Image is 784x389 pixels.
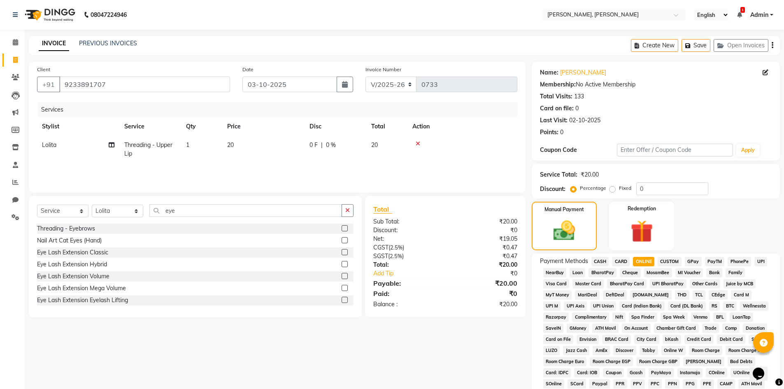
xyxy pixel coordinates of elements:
span: PPC [648,379,662,389]
button: Save [682,39,710,52]
div: ₹19.05 [445,235,523,243]
span: ATH Movil [738,379,765,389]
a: [PERSON_NAME] [560,68,606,77]
div: ₹20.00 [445,261,523,269]
span: City Card [634,335,659,344]
div: ₹0 [445,226,523,235]
span: On Account [622,324,651,333]
b: 08047224946 [91,3,127,26]
span: Wellnessta [740,301,768,311]
span: CARD [612,257,630,266]
div: 0 [560,128,563,137]
span: Bad Debts [728,357,755,366]
iframe: chat widget [749,356,776,381]
a: Add Tip [367,269,458,278]
div: ₹20.00 [445,300,523,309]
span: Room Charge Euro [543,357,587,366]
label: Date [242,66,254,73]
div: Name: [540,68,558,77]
label: Invoice Number [365,66,401,73]
div: Discount: [367,226,445,235]
span: PPG [683,379,697,389]
span: | [321,141,323,149]
span: UPI M [543,301,561,311]
span: 0 % [326,141,336,149]
th: Price [222,117,305,136]
span: PPV [630,379,645,389]
div: Eye Lash Extension Classic [37,248,108,257]
span: RS [709,301,720,311]
span: Chamber Gift Card [654,324,699,333]
div: Sub Total: [367,217,445,226]
label: Fixed [619,184,631,192]
div: Service Total: [540,170,577,179]
div: ₹0.47 [445,252,523,261]
label: Client [37,66,50,73]
span: Visa Card [543,279,570,289]
span: Card: IDFC [543,368,571,377]
span: THD [675,290,689,300]
span: UPI Union [590,301,616,311]
span: BharatPay [589,268,616,277]
span: Card on File [543,335,574,344]
span: Jazz Cash [563,346,589,355]
span: bKash [663,335,681,344]
span: Online W [661,346,686,355]
button: Apply [736,144,760,156]
span: 1 [740,7,745,13]
span: Instamojo [677,368,703,377]
span: 20 [227,141,234,149]
span: ONLINE [633,257,654,266]
span: 20 [371,141,378,149]
div: 133 [574,92,584,101]
span: Admin [750,11,768,19]
span: Room Charge GBP [636,357,680,366]
span: PPE [700,379,714,389]
span: UOnline [730,368,752,377]
span: Gcash [627,368,645,377]
div: ( ) [367,252,445,261]
span: Venmo [691,312,710,322]
span: UPI BharatPay [650,279,686,289]
span: 2.5% [390,244,402,251]
span: Other Cards [690,279,720,289]
span: SaveIN [543,324,564,333]
span: Trade [702,324,719,333]
span: Room Charge [689,346,722,355]
span: MariDeal [575,290,600,300]
span: SCard [568,379,586,389]
span: Lolita [42,141,56,149]
th: Total [366,117,407,136]
span: Threading - Upper Lip [124,141,172,157]
span: SGST [373,252,388,260]
span: LoanTap [730,312,753,322]
input: Search by Name/Mobile/Email/Code [59,77,230,92]
span: Room Charge EGP [590,357,633,366]
span: Discover [613,346,636,355]
span: Envision [577,335,599,344]
div: 0 [575,104,579,113]
th: Disc [305,117,366,136]
div: Net: [367,235,445,243]
div: ₹20.00 [445,217,523,226]
span: 1 [186,141,189,149]
span: Cheque [620,268,641,277]
span: AmEx [593,346,610,355]
span: MosamBee [644,268,672,277]
span: GMoney [567,324,589,333]
span: Card (DL Bank) [668,301,706,311]
div: Nail Art Cat Eyes (Hand) [37,236,102,245]
div: Discount: [540,185,565,193]
span: Debit Card [717,335,745,344]
div: ₹0 [458,269,523,278]
div: Payable: [367,278,445,288]
span: PayMaya [649,368,674,377]
span: Total [373,205,392,214]
span: LUZO [543,346,560,355]
span: 2.5% [390,253,402,259]
div: ₹0.47 [445,243,523,252]
span: Card: IOB [574,368,600,377]
span: PayTM [705,257,725,266]
span: Loan [570,268,585,277]
label: Redemption [628,205,656,212]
